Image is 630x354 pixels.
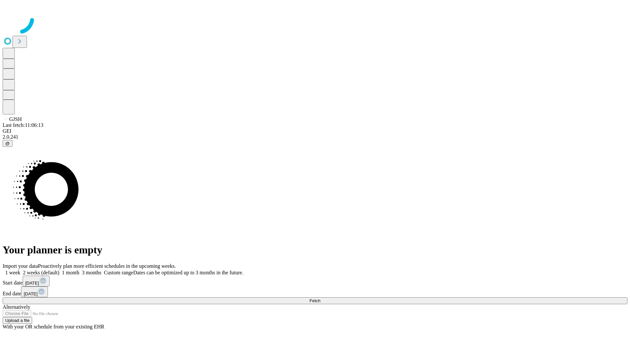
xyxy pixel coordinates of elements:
[3,263,38,269] span: Import your data
[3,324,104,329] span: With your OR schedule from your existing EHR
[25,281,39,285] span: [DATE]
[3,317,32,324] button: Upload a file
[5,141,10,146] span: @
[3,140,12,147] button: @
[23,270,59,275] span: 2 weeks (default)
[3,297,627,304] button: Fetch
[38,263,176,269] span: Proactively plan more efficient schedules in the upcoming weeks.
[3,244,627,256] h1: Your planner is empty
[309,298,320,303] span: Fetch
[3,276,627,286] div: Start date
[23,276,50,286] button: [DATE]
[62,270,79,275] span: 1 month
[104,270,133,275] span: Custom range
[133,270,243,275] span: Dates can be optimized up to 3 months in the future.
[3,286,627,297] div: End date
[3,128,627,134] div: GEI
[9,116,22,122] span: GJSH
[3,304,30,310] span: Alternatively
[21,286,48,297] button: [DATE]
[5,270,20,275] span: 1 week
[82,270,101,275] span: 3 months
[3,134,627,140] div: 2.0.241
[3,122,43,128] span: Last fetch: 11:06:13
[24,291,37,296] span: [DATE]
